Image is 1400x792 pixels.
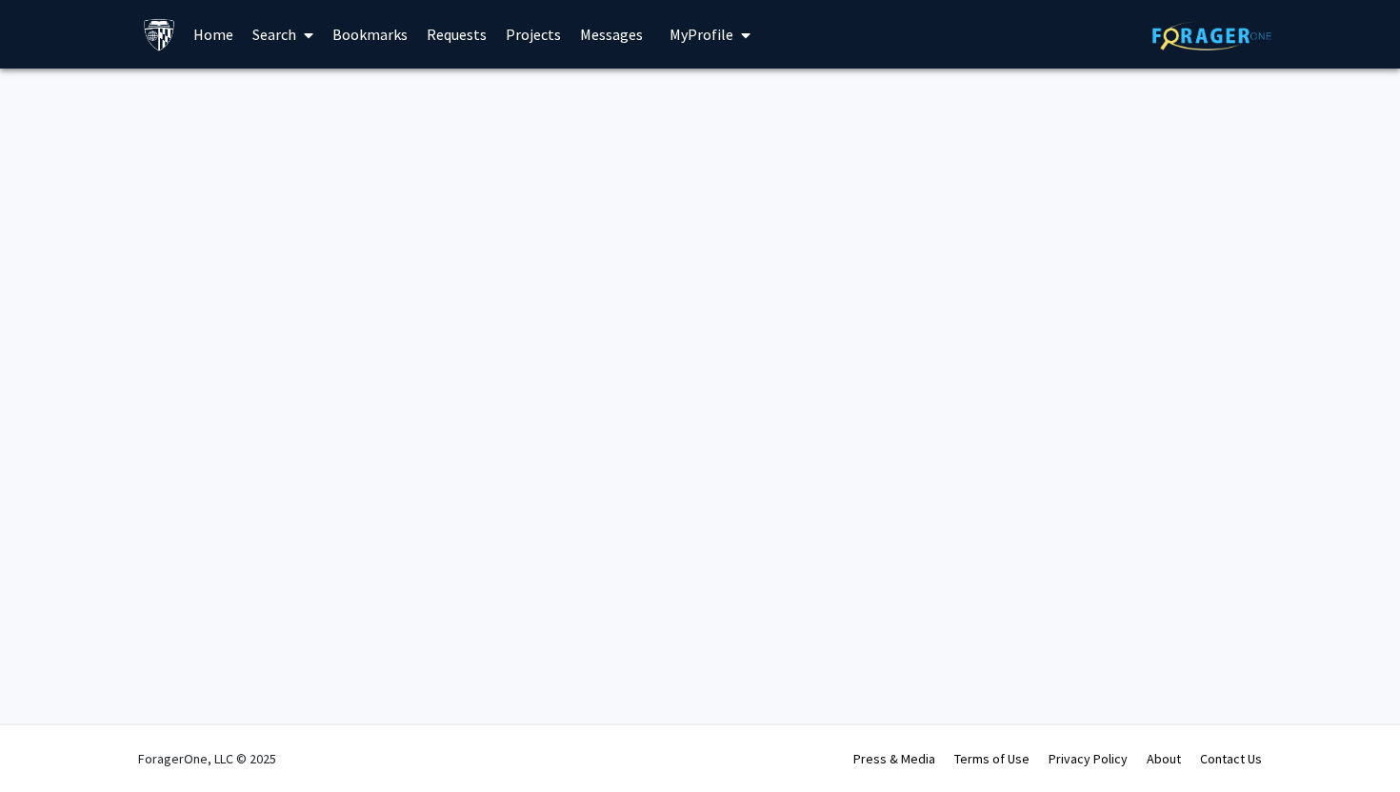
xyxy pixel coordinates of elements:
[954,750,1030,767] a: Terms of Use
[670,25,733,44] span: My Profile
[570,1,652,68] a: Messages
[323,1,417,68] a: Bookmarks
[496,1,570,68] a: Projects
[243,1,323,68] a: Search
[138,725,276,792] div: ForagerOne, LLC © 2025
[417,1,496,68] a: Requests
[184,1,243,68] a: Home
[1152,21,1271,50] img: ForagerOne Logo
[1049,750,1128,767] a: Privacy Policy
[1200,750,1262,767] a: Contact Us
[143,18,176,51] img: Johns Hopkins University Logo
[853,750,935,767] a: Press & Media
[1147,750,1181,767] a: About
